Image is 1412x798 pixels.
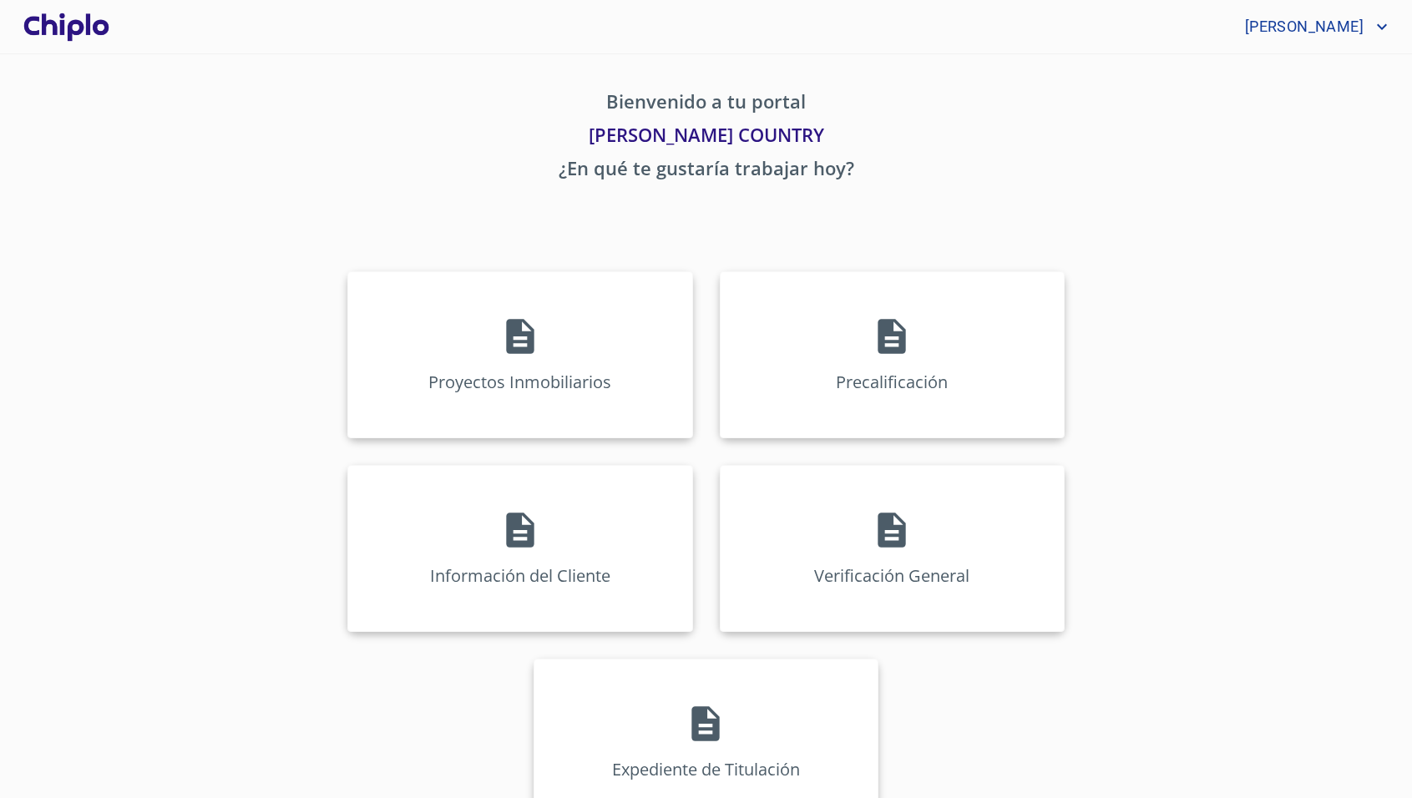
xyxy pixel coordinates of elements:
[192,88,1221,121] p: Bienvenido a tu portal
[1232,13,1392,40] button: account of current user
[814,564,969,587] p: Verificación General
[192,154,1221,188] p: ¿En qué te gustaría trabajar hoy?
[612,758,800,780] p: Expediente de Titulación
[192,121,1221,154] p: [PERSON_NAME] COUNTRY
[428,371,611,393] p: Proyectos Inmobiliarios
[1232,13,1372,40] span: [PERSON_NAME]
[836,371,948,393] p: Precalificación
[430,564,610,587] p: Información del Cliente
